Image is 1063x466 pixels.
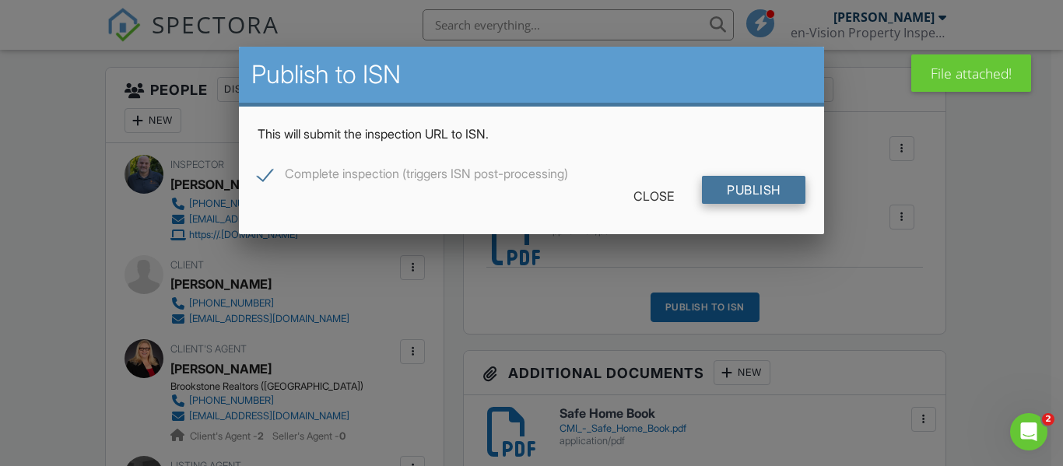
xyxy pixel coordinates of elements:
[258,125,805,142] p: This will submit the inspection URL to ISN.
[911,54,1031,92] div: File attached!
[609,182,699,210] div: Close
[1042,413,1054,426] span: 2
[258,166,568,186] label: Complete inspection (triggers ISN post-processing)
[251,59,811,90] h2: Publish to ISN
[702,176,805,204] input: Publish
[1010,413,1047,450] iframe: Intercom live chat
